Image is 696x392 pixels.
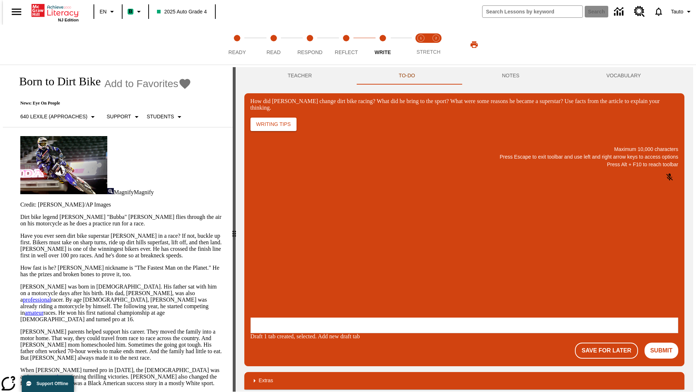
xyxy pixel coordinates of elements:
[649,2,668,21] a: Notifications
[335,49,358,55] span: Reflect
[252,25,294,65] button: Read step 2 of 5
[20,328,224,361] p: [PERSON_NAME] parents helped support his career. They moved the family into a motor home. That wa...
[43,373,65,380] a: sensation
[17,110,100,123] button: Select Lexile, 640 Lexile (Approaches)
[96,5,120,18] button: Language: EN, Select a language
[244,372,684,389] div: Extras
[420,36,422,40] text: 1
[661,168,678,186] button: Click to activate and allow voice recognition
[134,189,154,195] span: Magnify
[104,110,144,123] button: Scaffolds, Support
[20,233,224,259] p: Have you ever seen dirt bike superstar [PERSON_NAME] in a race? If not, buckle up first. Bikers m...
[144,110,187,123] button: Select Student
[417,49,440,55] span: STRETCH
[22,375,74,392] button: Support Offline
[20,214,224,227] p: Dirt bike legend [PERSON_NAME] "Bubba" [PERSON_NAME] flies through the air on his motorcycle as h...
[20,367,224,387] p: When [PERSON_NAME] turned pro in [DATE], the [DEMOGRAPHIC_DATA] was an instant , winning thrillin...
[266,49,281,55] span: Read
[20,283,224,323] p: [PERSON_NAME] was born in [DEMOGRAPHIC_DATA]. His father sat with him on a motorcycle days after ...
[20,265,224,278] p: How fast is he? [PERSON_NAME] nickname is "The Fastest Man on the Planet." He has the prizes and ...
[23,297,51,303] a: professional
[125,5,146,18] button: Boost Class color is mint green. Change class color
[671,8,683,16] span: Tauto
[20,113,87,121] p: 640 Lexile (Approaches)
[482,6,583,17] input: search field
[20,201,224,208] p: Credit: [PERSON_NAME]/AP Images
[289,25,331,65] button: Respond step 3 of 5
[297,49,322,55] span: Respond
[32,3,79,22] div: Home
[147,113,174,121] p: Students
[228,49,246,55] span: Ready
[374,49,391,55] span: Write
[12,75,101,88] h1: Born to Dirt Bike
[37,381,68,386] span: Support Offline
[20,136,107,194] img: Motocross racer James Stewart flies through the air on his dirt bike.
[157,8,207,16] span: 2025 Auto Grade 4
[114,189,134,195] span: Magnify
[355,67,459,85] button: TO-DO
[250,161,678,168] p: Press Alt + F10 to reach toolbar
[100,8,107,16] span: EN
[6,1,27,23] button: Open side menu
[104,77,191,90] button: Add to Favorites - Born to Dirt Bike
[610,2,630,22] a: Data Center
[25,310,43,316] a: amateur
[12,101,191,106] p: News: Eye On People
[426,25,447,65] button: Stretch Respond step 2 of 2
[362,25,404,65] button: Write step 5 of 5
[668,5,696,18] button: Profile/Settings
[645,343,678,359] button: Submit
[104,78,178,90] span: Add to Favorites
[250,146,678,153] p: Maximum 10,000 characters
[250,153,678,161] p: Press Escape to exit toolbar and use left and right arrow keys to access options
[107,188,114,194] img: Magnify
[575,343,638,359] button: Save For Later
[58,18,79,22] span: NJ Edition
[250,98,678,111] div: How did [PERSON_NAME] change dirt bike racing? What did he bring to the sport? What were some rea...
[3,67,233,388] div: reading
[630,2,649,21] a: Resource Center, Will open in new tab
[244,67,356,85] button: Teacher
[3,6,106,19] body: How did Stewart change dirt bike racing? What did he bring to the sport? What were some reasons h...
[129,7,132,16] span: B
[325,25,367,65] button: Reflect step 4 of 5
[463,38,486,51] button: Print
[3,6,106,19] p: One change [PERSON_NAME] brought to dirt bike racing was…
[107,113,131,121] p: Support
[435,36,437,40] text: 2
[563,67,684,85] button: VOCABULARY
[244,67,684,85] div: Instructional Panel Tabs
[233,67,236,392] div: Press Enter or Spacebar and then press right and left arrow keys to move the slider
[259,377,273,384] p: Extras
[236,67,693,392] div: activity
[410,25,431,65] button: Stretch Read step 1 of 2
[250,118,297,131] button: Writing Tips
[250,333,678,340] div: Draft 1 tab created, selected. Add new draft tab
[459,67,563,85] button: NOTES
[216,25,258,65] button: Ready step 1 of 5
